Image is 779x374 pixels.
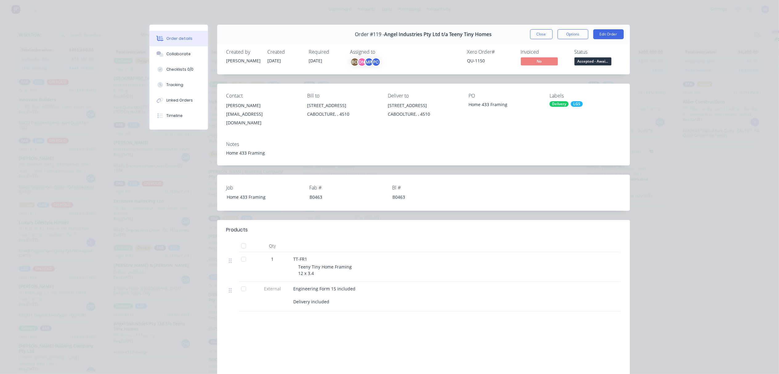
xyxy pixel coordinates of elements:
[226,184,303,191] label: Job
[467,49,513,55] div: Xero Order #
[309,184,386,191] label: Fab #
[371,57,381,67] div: PC
[355,31,384,37] span: Order #119 -
[149,46,208,62] button: Collaborate
[298,264,352,276] span: Teeny Tiny Home Framing 12 x 3.4
[364,57,374,67] div: MP
[309,58,323,64] span: [DATE]
[388,110,459,118] div: CABOOLTURE, , 4510
[226,101,297,127] div: [PERSON_NAME][EMAIL_ADDRESS][DOMAIN_NAME]
[257,285,289,292] span: External
[574,49,621,55] div: Status
[388,101,459,110] div: [STREET_ADDRESS]
[294,286,356,305] span: Engineering Form 15 included Delivery included
[574,57,611,67] button: Accepted - Awai...
[226,57,260,64] div: [PERSON_NAME]
[149,31,208,46] button: Order details
[226,141,621,147] div: Notes
[166,113,183,118] div: Timeline
[222,193,299,202] div: Home 433 Framing
[166,51,191,57] div: Collaborate
[392,184,469,191] label: Bl #
[350,57,381,67] button: BCDNMPPC
[307,101,378,121] div: [STREET_ADDRESS]CABOOLTURE, , 4510
[550,93,620,99] div: Labels
[307,101,378,110] div: [STREET_ADDRESS]
[388,93,459,99] div: Deliver to
[388,101,459,121] div: [STREET_ADDRESS]CABOOLTURE, , 4510
[226,101,297,110] div: [PERSON_NAME]
[469,101,540,110] div: Home 433 Framing
[149,62,208,77] button: Checklists 0/0
[558,29,588,39] button: Options
[593,29,624,39] button: Edit Order
[226,226,248,234] div: Products
[521,57,558,65] span: No
[166,67,193,72] div: Checklists 0/0
[574,57,611,65] span: Accepted - Awai...
[469,93,540,99] div: PO
[166,98,193,103] div: Linked Orders
[305,193,382,202] div: B0463
[387,193,465,202] div: B0463
[254,240,291,252] div: Qty
[384,31,492,37] span: Angel Industries Pty Ltd t/a Teeny Tiny Homes
[149,108,208,123] button: Timeline
[530,29,553,39] button: Close
[166,36,193,41] div: Order details
[307,93,378,99] div: Bill to
[350,57,359,67] div: BC
[226,93,297,99] div: Contact
[268,58,281,64] span: [DATE]
[226,150,621,156] div: Home 433 Framing
[309,49,343,55] div: Required
[268,49,302,55] div: Created
[357,57,367,67] div: DN
[521,49,567,55] div: Invoiced
[294,256,307,262] span: TT-FR1
[226,110,297,127] div: [EMAIL_ADDRESS][DOMAIN_NAME]
[149,93,208,108] button: Linked Orders
[307,110,378,118] div: CABOOLTURE, , 4510
[467,57,513,64] div: QU-1150
[550,101,569,107] div: Delivery
[226,49,260,55] div: Created by
[149,77,208,93] button: Tracking
[166,82,183,88] div: Tracking
[350,49,412,55] div: Assigned to
[571,101,583,107] div: LGS
[271,256,274,262] span: 1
